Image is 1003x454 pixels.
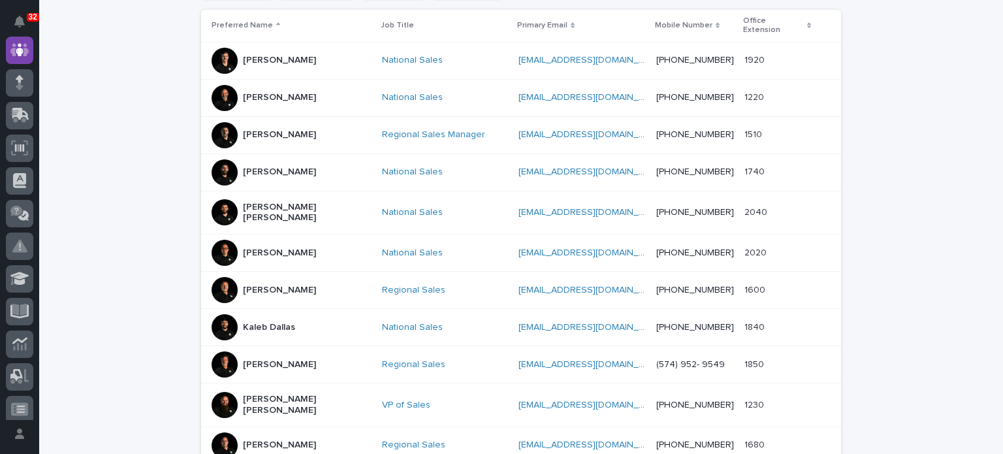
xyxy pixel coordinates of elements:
[656,248,734,257] a: [PHONE_NUMBER]
[243,248,316,259] p: [PERSON_NAME]
[243,440,316,451] p: [PERSON_NAME]
[518,360,666,369] a: [EMAIL_ADDRESS][DOMAIN_NAME]
[518,248,666,257] a: [EMAIL_ADDRESS][DOMAIN_NAME]
[656,285,734,295] a: [PHONE_NUMBER]
[518,56,666,65] a: [EMAIL_ADDRESS][DOMAIN_NAME]
[201,235,841,272] tr: [PERSON_NAME]National Sales [EMAIL_ADDRESS][DOMAIN_NAME] [PHONE_NUMBER]20202020
[744,319,767,333] p: 1840
[382,285,445,296] a: Regional Sales
[243,285,316,296] p: [PERSON_NAME]
[201,383,841,427] tr: [PERSON_NAME] [PERSON_NAME]VP of Sales [EMAIL_ADDRESS][DOMAIN_NAME] [PHONE_NUMBER]12301230
[382,322,443,333] a: National Sales
[744,164,767,178] p: 1740
[201,191,841,235] tr: [PERSON_NAME] [PERSON_NAME]National Sales [EMAIL_ADDRESS][DOMAIN_NAME] [PHONE_NUMBER]20402040
[201,272,841,309] tr: [PERSON_NAME]Regional Sales [EMAIL_ADDRESS][DOMAIN_NAME] [PHONE_NUMBER]16001600
[382,359,445,370] a: Regional Sales
[243,322,295,333] p: Kaleb Dallas
[243,55,316,66] p: [PERSON_NAME]
[201,42,841,79] tr: [PERSON_NAME]National Sales [EMAIL_ADDRESS][DOMAIN_NAME] [PHONE_NUMBER]19201920
[743,14,804,38] p: Office Extension
[381,18,414,33] p: Job Title
[243,129,316,140] p: [PERSON_NAME]
[656,400,734,410] a: [PHONE_NUMBER]
[243,394,372,416] p: [PERSON_NAME] [PERSON_NAME]
[744,245,769,259] p: 2020
[656,440,734,449] a: [PHONE_NUMBER]
[243,167,316,178] p: [PERSON_NAME]
[744,397,767,411] p: 1230
[382,400,430,411] a: VP of Sales
[16,16,33,37] div: Notifications32
[744,282,768,296] p: 1600
[382,129,485,140] a: Regional Sales Manager
[656,208,734,217] a: [PHONE_NUMBER]
[382,92,443,103] a: National Sales
[518,93,666,102] a: [EMAIL_ADDRESS][DOMAIN_NAME]
[201,154,841,191] tr: [PERSON_NAME]National Sales [EMAIL_ADDRESS][DOMAIN_NAME] [PHONE_NUMBER]17401740
[518,130,666,139] a: [EMAIL_ADDRESS][DOMAIN_NAME]
[201,309,841,346] tr: Kaleb DallasNational Sales [EMAIL_ADDRESS][DOMAIN_NAME] [PHONE_NUMBER]18401840
[518,440,666,449] a: [EMAIL_ADDRESS][DOMAIN_NAME]
[744,127,765,140] p: 1510
[518,208,666,217] a: [EMAIL_ADDRESS][DOMAIN_NAME]
[243,359,316,370] p: [PERSON_NAME]
[201,116,841,154] tr: [PERSON_NAME]Regional Sales Manager [EMAIL_ADDRESS][DOMAIN_NAME] [PHONE_NUMBER]15101510
[382,207,443,218] a: National Sales
[212,18,273,33] p: Preferred Name
[656,93,734,102] a: [PHONE_NUMBER]
[744,204,770,218] p: 2040
[382,248,443,259] a: National Sales
[201,346,841,383] tr: [PERSON_NAME]Regional Sales [EMAIL_ADDRESS][DOMAIN_NAME] (574) 952- 954918501850
[518,167,666,176] a: [EMAIL_ADDRESS][DOMAIN_NAME]
[656,56,734,65] a: [PHONE_NUMBER]
[744,437,767,451] p: 1680
[29,12,37,22] p: 32
[6,8,33,35] button: Notifications
[243,202,372,224] p: [PERSON_NAME] [PERSON_NAME]
[518,323,666,332] a: [EMAIL_ADDRESS][DOMAIN_NAME]
[243,92,316,103] p: [PERSON_NAME]
[382,167,443,178] a: National Sales
[655,18,712,33] p: Mobile Number
[744,52,767,66] p: 1920
[518,285,666,295] a: [EMAIL_ADDRESS][DOMAIN_NAME]
[517,18,567,33] p: Primary Email
[656,360,725,369] a: (574) 952- 9549
[382,55,443,66] a: National Sales
[518,400,666,410] a: [EMAIL_ADDRESS][DOMAIN_NAME]
[656,130,734,139] a: [PHONE_NUMBER]
[382,440,445,451] a: Regional Sales
[201,79,841,116] tr: [PERSON_NAME]National Sales [EMAIL_ADDRESS][DOMAIN_NAME] [PHONE_NUMBER]12201220
[656,323,734,332] a: [PHONE_NUMBER]
[744,357,767,370] p: 1850
[656,167,734,176] a: [PHONE_NUMBER]
[744,89,767,103] p: 1220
